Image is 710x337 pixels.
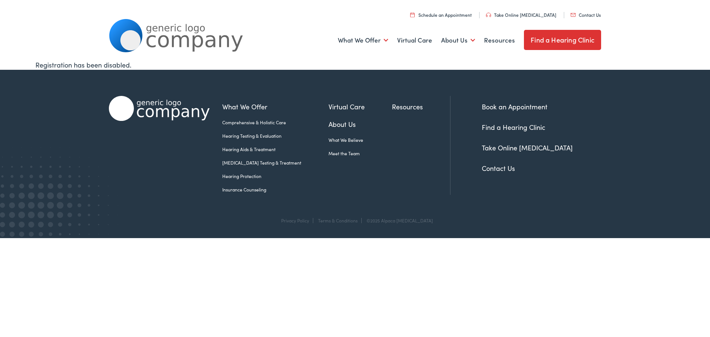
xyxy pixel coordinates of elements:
a: Take Online [MEDICAL_DATA] [482,143,573,152]
a: [MEDICAL_DATA] Testing & Treatment [222,159,329,166]
a: Contact Us [482,163,515,173]
a: Book an Appointment [482,102,547,111]
a: Hearing Testing & Evaluation [222,132,329,139]
a: About Us [329,119,392,129]
img: utility icon [410,12,415,17]
a: Take Online [MEDICAL_DATA] [486,12,556,18]
a: About Us [441,26,475,54]
a: Insurance Counseling [222,186,329,193]
div: ©2025 Alpaca [MEDICAL_DATA] [363,218,433,223]
a: Comprehensive & Holistic Care [222,119,329,126]
div: Registration has been disabled. [35,60,675,70]
a: Schedule an Appointment [410,12,472,18]
a: Virtual Care [329,102,392,112]
img: utility icon [571,13,576,17]
a: Terms & Conditions [318,217,358,224]
img: utility icon [486,13,491,17]
a: Virtual Care [397,26,432,54]
a: Hearing Aids & Treatment [222,146,329,153]
a: Hearing Protection [222,173,329,180]
a: What We Believe [329,137,392,143]
a: What We Offer [222,102,329,112]
img: Alpaca Audiology [109,96,210,121]
a: Find a Hearing Clinic [482,122,545,132]
a: Privacy Policy [281,217,309,224]
a: Contact Us [571,12,601,18]
a: Meet the Team [329,150,392,157]
a: Find a Hearing Clinic [524,30,601,50]
a: Resources [392,102,450,112]
a: What We Offer [338,26,388,54]
a: Resources [484,26,515,54]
